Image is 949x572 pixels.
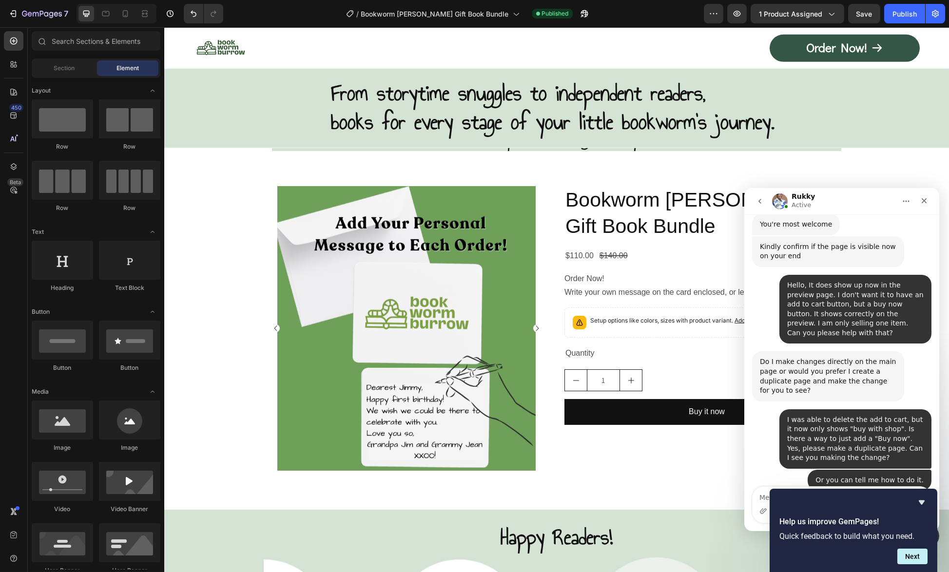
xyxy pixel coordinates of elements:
div: Image [99,443,160,452]
button: 1 product assigned [751,4,844,23]
div: Undo/Redo [184,4,223,23]
span: Add new variant [570,289,615,297]
span: Section [54,64,75,73]
div: Button [32,363,93,372]
button: Save [848,4,880,23]
button: Publish [884,4,925,23]
p: Quick feedback to build what you need. [779,532,928,541]
div: Publish [892,9,917,19]
span: Toggle open [145,83,160,98]
span: Toggle open [145,224,160,240]
div: Video [32,505,93,514]
p: Setup options like colors, sizes with product variant. [426,288,651,298]
div: Button [99,363,160,372]
button: Buy it now [400,372,685,398]
div: Image [32,443,93,452]
span: Button [32,307,50,316]
span: or [615,289,651,297]
div: 450 [9,104,23,112]
span: Toggle open [145,304,160,320]
input: Search Sections & Elements [32,31,160,51]
button: Next question [897,549,928,564]
p: Write your own message on the card enclosed, or let us do it for you! [400,261,638,269]
h2: Bookworm [PERSON_NAME] Gift Book Bundle [400,159,685,213]
div: Help us improve GemPages! [779,496,928,564]
span: Save [856,10,872,18]
span: 1 product assigned [759,9,822,19]
div: Beta [7,178,23,186]
span: Element [116,64,139,73]
button: Carousel Next Arrow [369,297,377,305]
button: Carousel Back Arrow [108,297,116,305]
span: sync data [624,289,651,297]
iframe: Intercom live chat [744,188,939,531]
div: Row [32,142,93,151]
span: Bookworm [PERSON_NAME] Gift Book Bundle [361,9,509,19]
div: Row [99,204,160,212]
div: Heading [32,284,93,292]
div: Text Block [99,284,160,292]
div: Video Banner [99,505,160,514]
button: increment [456,343,478,363]
div: $110.00 [400,221,430,237]
div: Row [99,142,160,151]
input: quantity [423,343,456,363]
button: 7 [4,4,73,23]
p: 7 [64,8,68,19]
div: Quantity [400,318,685,334]
span: / [357,9,359,19]
h2: Help us improve GemPages! [779,516,928,528]
span: Layout [32,86,51,95]
span: Media [32,387,49,396]
div: $140.00 [434,221,465,237]
span: books for every stage of your little bookworm’s journey. [167,78,610,111]
iframe: Design area [164,27,949,572]
span: Text [32,228,44,236]
p: Order Now! [400,247,440,255]
span: Published [542,9,569,18]
div: Buy it now [524,378,561,392]
button: Hide survey [916,496,928,508]
span: Toggle open [145,384,160,400]
button: decrement [401,343,423,363]
span: From storytime snuggles to independent readers, [167,50,542,82]
div: Row [32,204,93,212]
